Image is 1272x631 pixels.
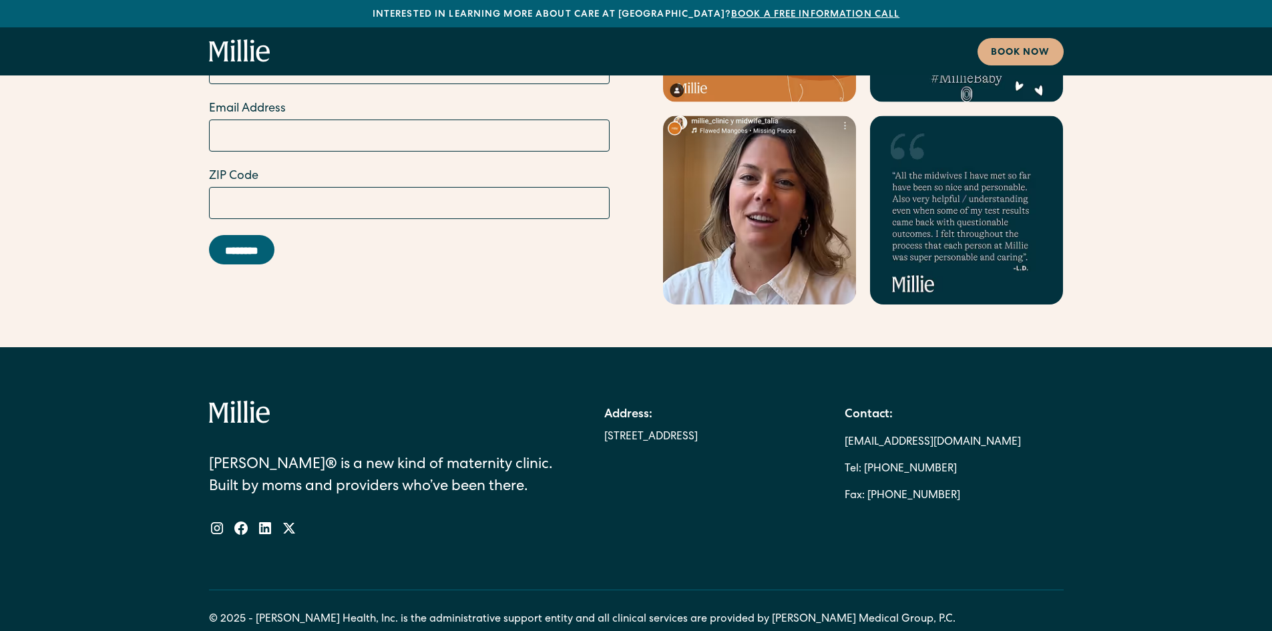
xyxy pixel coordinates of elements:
a: Book a free information call [731,10,899,19]
div: Tel: [845,456,861,483]
div: © 2025 - [PERSON_NAME] Health, Inc. is the administrative support entity and all clinical service... [209,612,956,628]
div: [PERSON_NAME]® is a new kind of maternity clinic. Built by moms and providers who’ve been there. [209,455,554,499]
label: ZIP Code [209,168,610,186]
div: Book now [991,46,1050,60]
a: [PHONE_NUMBER] [864,456,957,483]
label: Email Address [209,100,610,118]
div: Fax: [845,483,865,509]
a: Book now [978,38,1064,65]
a: [EMAIL_ADDRESS][DOMAIN_NAME] [845,429,1021,456]
a: [STREET_ADDRESS] [604,429,698,445]
strong: Contact: [845,409,893,421]
a: [PHONE_NUMBER] [867,483,960,509]
strong: Address: [604,409,652,421]
a: home [209,39,270,63]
